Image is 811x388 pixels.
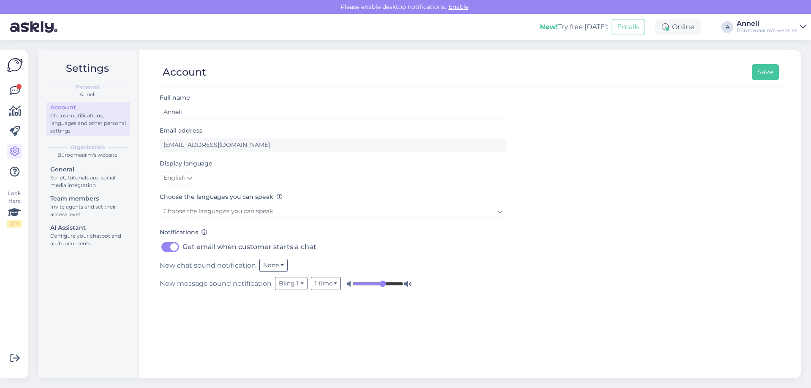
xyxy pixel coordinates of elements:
[163,64,206,80] div: Account
[540,22,608,32] div: Try free [DATE]:
[160,159,212,168] label: Display language
[160,193,283,201] label: Choose the languages you can speak
[46,222,130,249] a: AI AssistantConfigure your chatbot and add documents
[737,20,797,27] div: Anneli
[160,205,506,218] a: Choose the languages you can speak
[540,23,558,31] b: New!
[182,240,316,254] label: Get email when customer starts a chat
[50,232,126,247] div: Configure your chatbot and add documents
[160,138,506,152] input: Enter email
[275,277,308,290] button: Bling 1
[71,144,105,151] b: Organization
[655,19,701,35] div: Online
[50,112,126,135] div: Choose notifications, languages and other personal settings
[612,19,645,35] button: Emails
[45,151,130,159] div: Büroomaailm's website
[46,164,130,190] a: GeneralScript, tutorials and social media integration
[46,102,130,136] a: AccountChoose notifications, languages and other personal settings
[446,3,471,11] span: Enable
[259,259,288,272] button: None
[160,106,506,119] input: Enter name
[50,203,126,218] div: Invite agents and set their access level
[45,60,130,76] h2: Settings
[721,21,733,33] div: A
[50,103,126,112] div: Account
[7,220,22,228] div: 2 / 3
[46,193,130,220] a: Team membersInvite agents and set their access level
[160,126,202,135] label: Email address
[737,27,797,34] div: Büroomaailm's website
[76,83,99,91] b: Personal
[163,174,185,183] span: English
[50,194,126,203] div: Team members
[163,207,273,215] span: Choose the languages you can speak
[160,93,190,102] label: Full name
[50,174,126,189] div: Script, tutorials and social media integration
[752,64,779,80] button: Save
[311,277,341,290] button: 1 time
[50,165,126,174] div: General
[160,277,506,290] div: New message sound notification
[7,57,23,73] img: Askly Logo
[160,228,207,237] label: Notifications
[160,171,196,185] a: English
[50,223,126,232] div: AI Assistant
[45,91,130,98] div: Anneli
[7,190,22,228] div: Look Here
[737,20,806,34] a: AnneliBüroomaailm's website
[160,259,506,272] div: New chat sound notification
